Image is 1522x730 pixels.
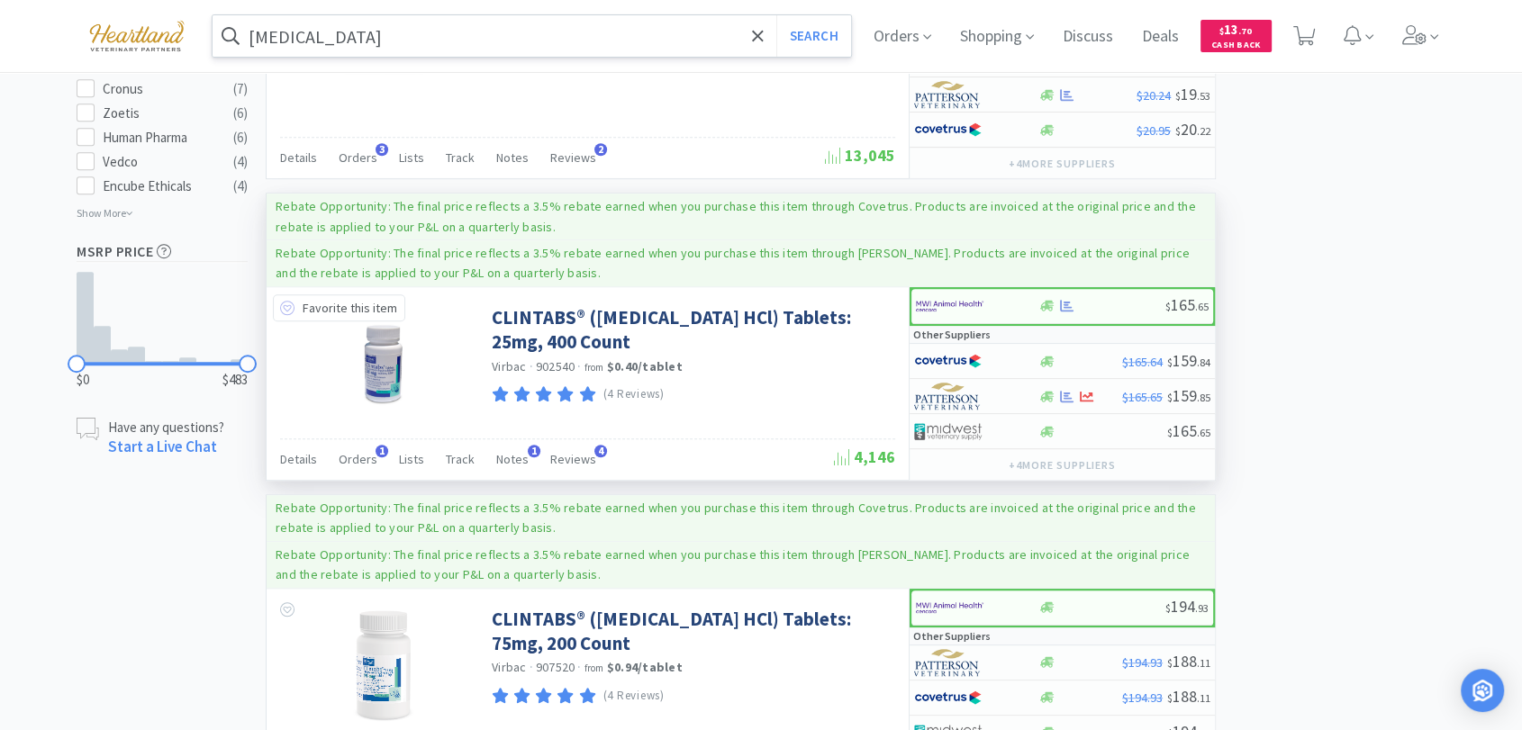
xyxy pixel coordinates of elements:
span: 1 [528,445,540,457]
span: Details [280,451,317,467]
div: ( 6 ) [233,103,248,124]
p: Show More [77,200,133,221]
span: . 22 [1197,124,1210,138]
span: 4,146 [834,446,895,467]
span: . 70 [1238,25,1252,37]
img: cad7bdf275c640399d9c6e0c56f98fd2_10.png [77,11,197,60]
span: $165.64 [1122,354,1163,370]
span: · [577,659,581,675]
span: $165.65 [1122,389,1163,405]
img: 4dd14cff54a648ac9e977f0c5da9bc2e_5.png [914,418,982,445]
strong: $0.40 / tablet [607,358,683,374]
img: f6b2451649754179b5b4e0c70c3f7cb0_2.png [916,594,983,621]
p: Have any questions? [108,418,224,437]
strong: $0.94 / tablet [607,659,683,675]
span: 165 [1167,420,1210,441]
span: 165 [1165,294,1209,315]
span: . 85 [1197,391,1210,404]
span: 3 [376,143,388,156]
span: Lists [399,149,424,166]
p: Rebate Opportunity: The final price reflects a 3.5% rebate earned when you purchase this item thr... [276,500,1196,536]
input: Search by item, sku, manufacturer, ingredient, size... [213,15,851,57]
a: Discuss [1055,29,1120,45]
span: from [584,361,604,374]
span: 13,045 [825,145,895,166]
p: (4 Reviews) [603,385,665,404]
span: 4 [594,445,607,457]
span: $ [1167,656,1173,670]
span: $ [1175,89,1181,103]
span: $ [1167,426,1173,439]
span: Orders [339,149,377,166]
span: . 93 [1195,601,1209,615]
span: Reviews [550,149,596,166]
span: 188 [1167,651,1210,671]
img: f5e969b455434c6296c6d81ef179fa71_3.png [914,649,982,676]
img: bd4248d876b94917b4d2bfd22bfa0e2a_168703.jpeg [325,305,442,422]
span: $483 [222,369,248,391]
div: Cronus [103,78,214,100]
span: $20.24 [1137,87,1171,104]
div: Encube Ethicals [103,176,214,197]
p: Rebate Opportunity: The final price reflects a 3.5% rebate earned when you purchase this item thr... [276,546,1190,582]
span: Notes [496,451,529,467]
span: Track [446,451,475,467]
p: Rebate Opportunity: The final price reflects a 3.5% rebate earned when you purchase this item thr... [276,245,1190,281]
span: $ [1167,391,1173,404]
span: 159 [1167,350,1210,371]
p: Rebate Opportunity: The final price reflects a 3.5% rebate earned when you purchase this item thr... [276,198,1196,234]
span: $ [1175,124,1181,138]
span: Details [280,149,317,166]
button: +4more suppliers [1000,453,1125,478]
button: Search [776,15,851,57]
span: . 11 [1197,656,1210,670]
div: Open Intercom Messenger [1461,669,1504,712]
img: f6b2451649754179b5b4e0c70c3f7cb0_2.png [916,293,983,320]
span: $194.93 [1122,654,1163,671]
span: . 53 [1197,89,1210,103]
span: 902540 [536,358,575,374]
span: . 11 [1197,691,1210,705]
span: Cash Back [1211,41,1261,52]
a: CLINTABS® ([MEDICAL_DATA] HCl) Tablets: 25mg, 400 Count [492,305,891,355]
span: . 65 [1197,426,1210,439]
div: ( 4 ) [233,151,248,173]
a: Virbac [492,358,527,374]
div: Favorite this item [273,294,405,321]
span: · [577,358,581,374]
img: f5e969b455434c6296c6d81ef179fa71_3.png [914,383,982,410]
span: Reviews [550,451,596,467]
span: $ [1219,25,1224,37]
div: ( 6 ) [233,127,248,149]
img: 736c6a6ee6694f0c92e742037764acc2_393439.png [325,607,442,724]
p: Other Suppliers [913,627,991,644]
img: f5e969b455434c6296c6d81ef179fa71_3.png [914,81,982,108]
span: $ [1167,356,1173,369]
span: Lists [399,451,424,467]
a: Deals [1135,29,1186,45]
span: 907520 [536,659,575,675]
span: · [530,358,533,374]
div: ( 4 ) [233,176,248,197]
span: $ [1165,300,1171,313]
span: from [584,662,604,674]
div: Human Pharma [103,127,214,149]
span: 13 [1219,21,1252,38]
div: Vedco [103,151,214,173]
span: 20 [1175,119,1210,140]
img: 77fca1acd8b6420a9015268ca798ef17_1.png [914,684,982,711]
div: Zoetis [103,103,214,124]
span: 188 [1167,686,1210,707]
img: 77fca1acd8b6420a9015268ca798ef17_1.png [914,347,982,374]
span: $194.93 [1122,689,1163,706]
div: ( 7 ) [233,78,248,100]
h5: MSRP Price [77,241,248,262]
span: . 84 [1197,356,1210,369]
a: CLINTABS® ([MEDICAL_DATA] HCl) Tablets: 75mg, 200 Count [492,607,891,656]
span: Track [446,149,475,166]
span: 159 [1167,385,1210,406]
a: Start a Live Chat [108,437,217,456]
p: (4 Reviews) [603,687,665,706]
span: Notes [496,149,529,166]
span: 194 [1165,596,1209,617]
